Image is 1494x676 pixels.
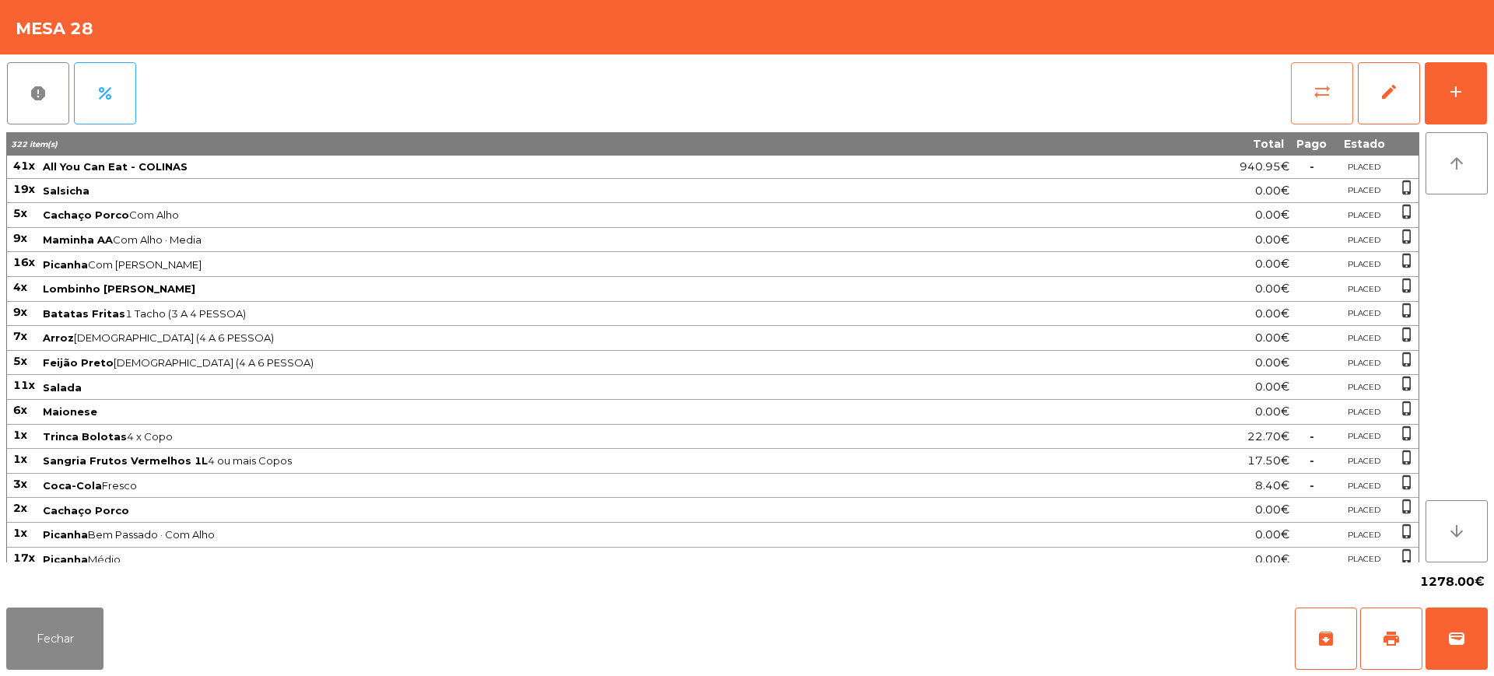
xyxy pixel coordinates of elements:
span: - [1310,429,1314,443]
span: 4 x Copo [43,430,1137,443]
span: 19x [13,182,35,196]
span: 0.00€ [1255,180,1289,201]
button: add [1425,62,1487,124]
span: 940.95€ [1240,156,1289,177]
span: phone_iphone [1399,327,1415,342]
span: 11x [13,378,35,392]
span: Lombinho [PERSON_NAME] [43,282,195,295]
span: edit [1380,82,1398,101]
span: phone_iphone [1399,450,1415,465]
span: Coca-Cola [43,479,102,492]
span: 5x [13,206,27,220]
span: Maminha AA [43,233,113,246]
span: phone_iphone [1399,401,1415,416]
td: PLACED [1333,474,1395,499]
span: [DEMOGRAPHIC_DATA] (4 A 6 PESSOA) [43,331,1137,344]
span: 3x [13,477,27,491]
td: PLACED [1333,425,1395,450]
td: PLACED [1333,449,1395,474]
td: PLACED [1333,252,1395,277]
span: Com Alho [43,208,1137,221]
span: 2x [13,501,27,515]
span: Feijão Preto [43,356,114,369]
span: Salada [43,381,82,394]
span: sync_alt [1313,82,1331,101]
td: PLACED [1333,277,1395,302]
span: phone_iphone [1399,548,1415,564]
td: PLACED [1333,523,1395,548]
span: Médio [43,553,1137,566]
td: PLACED [1333,548,1395,573]
span: Cachaço Porco [43,504,129,517]
span: - [1310,478,1314,492]
td: PLACED [1333,203,1395,228]
span: 0.00€ [1255,352,1289,373]
span: 6x [13,403,27,417]
span: 0.00€ [1255,377,1289,398]
span: Picanha [43,553,88,566]
span: Picanha [43,258,88,271]
span: Maionese [43,405,97,418]
span: [DEMOGRAPHIC_DATA] (4 A 6 PESSOA) [43,356,1137,369]
span: phone_iphone [1399,352,1415,367]
span: Batatas Fritas [43,307,125,320]
span: phone_iphone [1399,499,1415,514]
span: phone_iphone [1399,426,1415,441]
span: Fresco [43,479,1137,492]
td: PLACED [1333,156,1395,179]
span: phone_iphone [1399,204,1415,219]
span: 0.00€ [1255,254,1289,275]
span: 9x [13,231,27,245]
span: 1278.00€ [1420,570,1485,594]
span: 0.00€ [1255,549,1289,570]
span: Salsicha [43,184,89,197]
button: report [7,62,69,124]
h4: Mesa 28 [16,17,93,40]
span: - [1310,454,1314,468]
td: PLACED [1333,326,1395,351]
span: 1x [13,526,27,540]
span: 5x [13,354,27,368]
span: phone_iphone [1399,229,1415,244]
span: archive [1317,629,1335,648]
button: print [1360,608,1422,670]
span: Com Alho · Media [43,233,1137,246]
span: 0.00€ [1255,205,1289,226]
span: wallet [1447,629,1466,648]
td: PLACED [1333,228,1395,253]
th: Estado [1333,132,1395,156]
button: sync_alt [1291,62,1353,124]
div: add [1447,82,1465,101]
button: arrow_upward [1426,132,1488,194]
span: - [1310,159,1314,173]
span: Cachaço Porco [43,208,129,221]
button: percent [74,62,136,124]
span: 4x [13,280,27,294]
span: 7x [13,329,27,343]
button: edit [1358,62,1420,124]
button: archive [1295,608,1357,670]
span: 0.00€ [1255,278,1289,299]
span: 0.00€ [1255,499,1289,520]
td: PLACED [1333,351,1395,376]
td: PLACED [1333,302,1395,327]
span: 1 Tacho (3 A 4 PESSOA) [43,307,1137,320]
td: PLACED [1333,375,1395,400]
span: phone_iphone [1399,278,1415,293]
span: 17.50€ [1247,450,1289,471]
span: 0.00€ [1255,303,1289,324]
td: PLACED [1333,498,1395,523]
span: 0.00€ [1255,401,1289,422]
span: 0.00€ [1255,524,1289,545]
span: 4 ou mais Copos [43,454,1137,467]
span: All You Can Eat - COLINAS [43,160,188,173]
i: arrow_downward [1447,522,1466,541]
button: arrow_downward [1426,500,1488,562]
span: 17x [13,551,35,565]
span: 22.70€ [1247,426,1289,447]
span: Com [PERSON_NAME] [43,258,1137,271]
span: 322 item(s) [11,139,58,149]
span: Bem Passado · Com Alho [43,528,1137,541]
span: 8.40€ [1255,475,1289,496]
th: Pago [1290,132,1333,156]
